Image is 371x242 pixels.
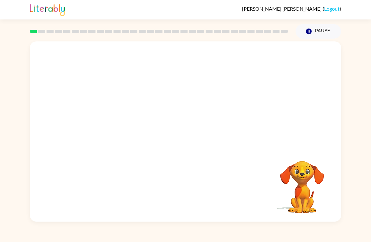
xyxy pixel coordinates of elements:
span: [PERSON_NAME] [PERSON_NAME] [242,6,323,12]
img: Literably [30,3,65,16]
button: Pause [296,24,341,39]
div: ( ) [242,6,341,12]
video: Your browser must support playing .mp4 files to use Literably. Please try using another browser. [271,151,334,214]
a: Logout [324,6,340,12]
